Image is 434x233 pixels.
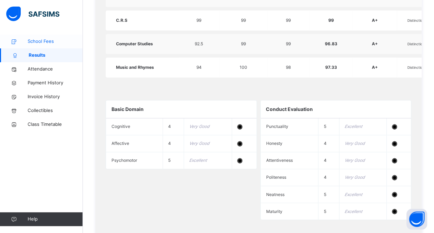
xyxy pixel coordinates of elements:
span: 4 [324,141,326,146]
i: Very Good [345,141,365,146]
span: 5 [324,208,326,214]
span: 99 [241,18,246,23]
span: Computer Studies [116,41,153,46]
span: Cognitive [112,124,130,129]
span: Basic Domain [112,106,144,112]
span: Conduct Evaluation [266,106,313,112]
span: Music and Rhymes [116,65,154,70]
i: Excellent [345,192,362,197]
span: Distinction [407,18,424,22]
span: Distinction [407,65,424,69]
span: Politeness [266,175,286,180]
i: Very Good [345,158,365,163]
span: 99 [286,41,291,46]
span: Help [28,216,83,223]
i: Very Good [189,141,209,146]
span: 4 [168,141,171,146]
span: Punctuality [266,124,288,129]
i: Excellent [345,124,362,129]
i: Excellent [189,158,207,163]
img: safsims [6,7,59,21]
span: 99 [286,18,291,23]
span: Psychomotor [112,158,137,163]
span: 92.5 [195,41,203,46]
span: 4 [324,175,326,180]
span: 98 [286,65,291,70]
span: Attendance [28,66,83,73]
span: 5 [168,158,171,163]
span: Distinction [407,42,424,46]
span: A+ [372,18,378,23]
span: Neatness [266,192,284,197]
span: A+ [372,41,378,46]
span: 99 [196,18,201,23]
i: Excellent [345,208,362,214]
span: 99 [328,18,334,23]
span: School Fees [28,38,83,45]
span: Affective [112,141,129,146]
span: A+ [372,65,378,70]
span: 4 [168,124,171,129]
span: Invoice History [28,93,83,100]
span: 99 [241,41,246,46]
span: 96.83 [325,41,337,46]
span: Attentiveness [266,158,293,163]
span: 94 [196,65,202,70]
span: Collectibles [28,107,83,114]
span: 97.33 [325,65,337,70]
span: Maturity [266,208,282,214]
span: Results [29,52,83,59]
span: 5 [324,124,326,129]
i: Very Good [345,175,365,180]
button: Open asap [406,209,427,230]
span: Payment History [28,80,83,86]
span: C.R.S [116,18,127,23]
i: Very Good [189,124,209,129]
span: Honesty [266,141,282,146]
span: 5 [324,192,326,197]
span: 100 [240,65,247,70]
span: Class Timetable [28,121,83,128]
span: 4 [324,158,326,163]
